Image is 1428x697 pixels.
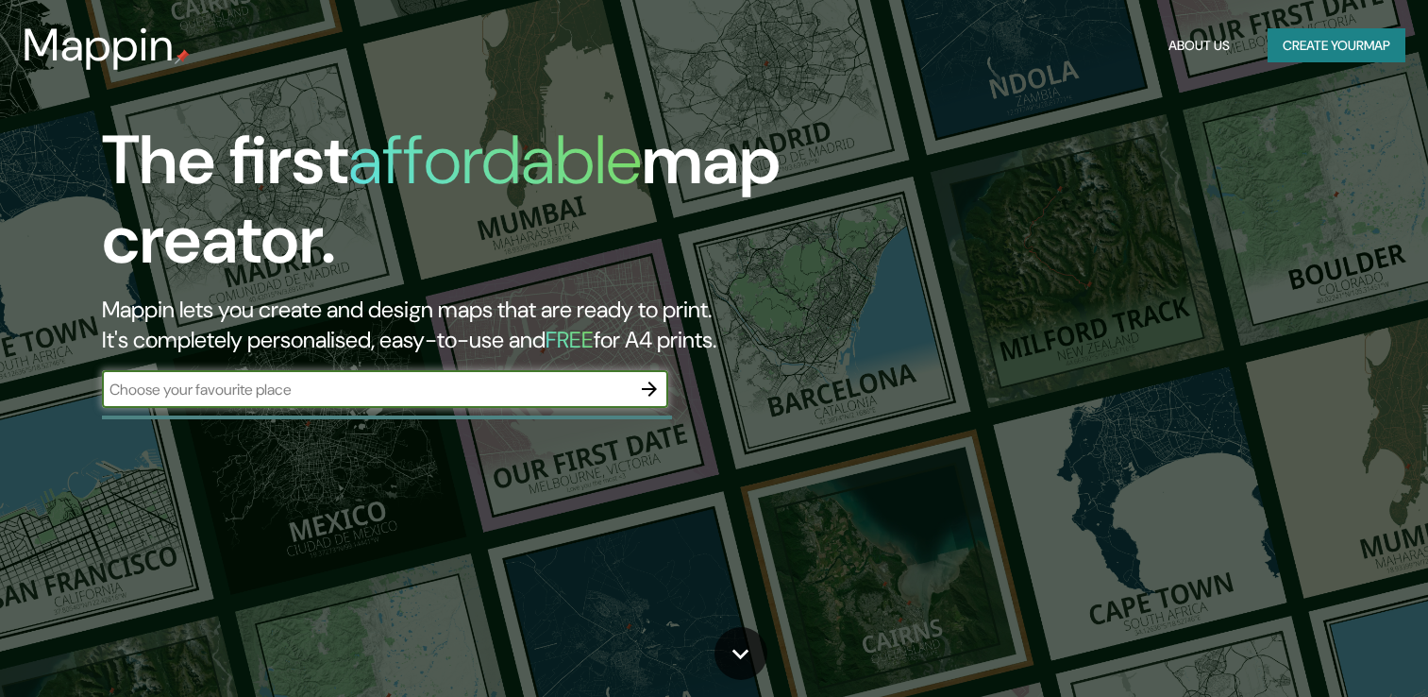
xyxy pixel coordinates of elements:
h5: FREE [546,325,594,354]
h1: affordable [348,116,642,204]
input: Choose your favourite place [102,379,630,400]
button: Create yourmap [1268,28,1405,63]
h3: Mappin [23,19,175,72]
h2: Mappin lets you create and design maps that are ready to print. It's completely personalised, eas... [102,295,816,355]
img: mappin-pin [175,49,190,64]
h1: The first map creator. [102,121,816,295]
button: About Us [1161,28,1237,63]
